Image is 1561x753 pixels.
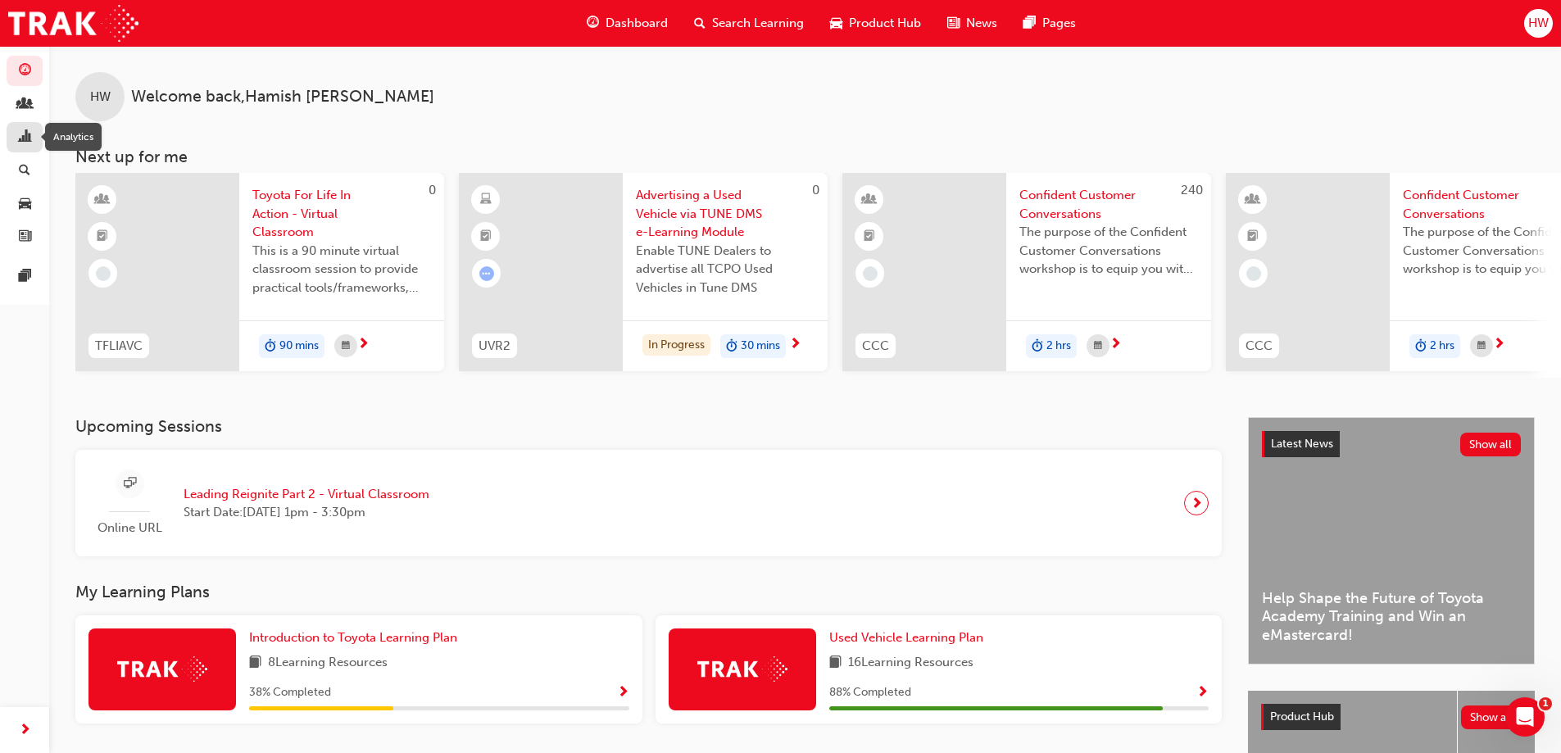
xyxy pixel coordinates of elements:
[184,485,429,504] span: Leading Reignite Part 2 - Virtual Classroom
[88,519,170,538] span: Online URL
[694,13,706,34] span: search-icon
[429,183,436,197] span: 0
[184,503,429,522] span: Start Date: [DATE] 1pm - 3:30pm
[934,7,1010,40] a: news-iconNews
[864,226,875,247] span: booktick-icon
[1493,338,1505,352] span: next-icon
[1262,589,1521,645] span: Help Shape the Future of Toyota Academy Training and Win an eMastercard!
[19,130,31,145] span: chart-icon
[606,14,668,33] span: Dashboard
[636,242,815,297] span: Enable TUNE Dealers to advertise all TCPO Used Vehicles in Tune DMS
[1181,183,1203,197] span: 240
[19,197,31,211] span: car-icon
[1415,336,1427,357] span: duration-icon
[1196,686,1209,701] span: Show Progress
[479,266,494,281] span: learningRecordVerb_ATTEMPT-icon
[1246,337,1273,356] span: CCC
[1094,336,1102,356] span: calendar-icon
[741,337,780,356] span: 30 mins
[830,13,842,34] span: car-icon
[966,14,997,33] span: News
[1023,13,1036,34] span: pages-icon
[1019,186,1198,223] span: Confident Customer Conversations
[1505,697,1545,737] iframe: Intercom live chat
[863,266,878,281] span: learningRecordVerb_NONE-icon
[479,337,511,356] span: UVR2
[842,173,1211,371] a: 240CCCConfident Customer ConversationsThe purpose of the Confident Customer Conversations worksho...
[75,173,444,371] a: 0TFLIAVCToyota For Life In Action - Virtual ClassroomThis is a 90 minute virtual classroom sessio...
[1247,189,1259,211] span: learningResourceType_INSTRUCTOR_LED-icon
[19,230,31,245] span: news-icon
[1460,433,1522,456] button: Show all
[862,337,889,356] span: CCC
[642,334,710,356] div: In Progress
[1524,9,1553,38] button: HW
[849,14,921,33] span: Product Hub
[1270,710,1334,724] span: Product Hub
[1430,337,1454,356] span: 2 hrs
[117,656,207,682] img: Trak
[357,338,370,352] span: next-icon
[712,14,804,33] span: Search Learning
[252,186,431,242] span: Toyota For Life In Action - Virtual Classroom
[88,463,1209,544] a: Online URLLeading Reignite Part 2 - Virtual ClassroomStart Date:[DATE] 1pm - 3:30pm
[1191,492,1203,515] span: next-icon
[587,13,599,34] span: guage-icon
[49,147,1561,166] h3: Next up for me
[829,653,842,674] span: book-icon
[19,164,30,179] span: search-icon
[342,336,350,356] span: calendar-icon
[252,242,431,297] span: This is a 90 minute virtual classroom session to provide practical tools/frameworks, behaviours a...
[1196,683,1209,703] button: Show Progress
[8,5,138,42] img: Trak
[96,266,111,281] span: learningRecordVerb_NONE-icon
[1109,338,1122,352] span: next-icon
[249,653,261,674] span: book-icon
[1247,226,1259,247] span: booktick-icon
[817,7,934,40] a: car-iconProduct Hub
[1246,266,1261,281] span: learningRecordVerb_NONE-icon
[249,630,457,645] span: Introduction to Toyota Learning Plan
[97,226,108,247] span: booktick-icon
[617,686,629,701] span: Show Progress
[848,653,973,674] span: 16 Learning Resources
[459,173,828,371] a: 0UVR2Advertising a Used Vehicle via TUNE DMS e-Learning ModuleEnable TUNE Dealers to advertise al...
[1010,7,1089,40] a: pages-iconPages
[75,417,1222,436] h3: Upcoming Sessions
[1271,437,1333,451] span: Latest News
[265,336,276,357] span: duration-icon
[124,474,136,494] span: sessionType_ONLINE_URL-icon
[75,583,1222,601] h3: My Learning Plans
[789,338,801,352] span: next-icon
[1248,417,1535,665] a: Latest NewsShow allHelp Shape the Future of Toyota Academy Training and Win an eMastercard!
[636,186,815,242] span: Advertising a Used Vehicle via TUNE DMS e-Learning Module
[1042,14,1076,33] span: Pages
[812,183,819,197] span: 0
[480,226,492,247] span: booktick-icon
[95,337,143,356] span: TFLIAVC
[574,7,681,40] a: guage-iconDashboard
[697,656,787,682] img: Trak
[279,337,319,356] span: 90 mins
[249,683,331,702] span: 38 % Completed
[480,189,492,211] span: learningResourceType_ELEARNING-icon
[1019,223,1198,279] span: The purpose of the Confident Customer Conversations workshop is to equip you with tools to commun...
[1262,431,1521,457] a: Latest NewsShow all
[829,630,983,645] span: Used Vehicle Learning Plan
[19,64,31,79] span: guage-icon
[681,7,817,40] a: search-iconSearch Learning
[90,88,111,107] span: HW
[1046,337,1071,356] span: 2 hrs
[1528,14,1549,33] span: HW
[726,336,737,357] span: duration-icon
[268,653,388,674] span: 8 Learning Resources
[19,270,31,284] span: pages-icon
[131,88,434,107] span: Welcome back , Hamish [PERSON_NAME]
[19,98,31,112] span: people-icon
[97,189,108,211] span: learningResourceType_INSTRUCTOR_LED-icon
[19,720,31,741] span: next-icon
[617,683,629,703] button: Show Progress
[249,628,464,647] a: Introduction to Toyota Learning Plan
[1477,336,1486,356] span: calendar-icon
